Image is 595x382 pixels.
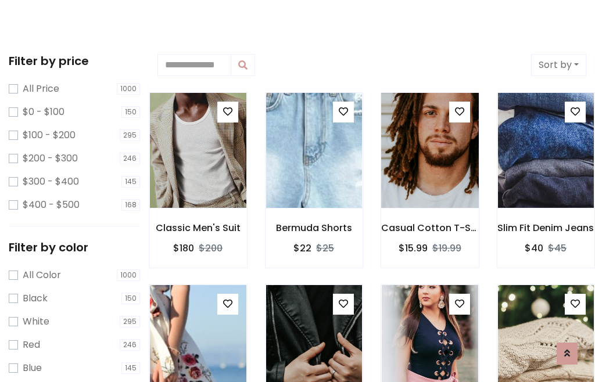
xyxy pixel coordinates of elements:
[23,105,64,119] label: $0 - $100
[120,153,140,164] span: 246
[23,338,40,352] label: Red
[23,315,49,329] label: White
[548,242,567,255] del: $45
[23,268,61,282] label: All Color
[23,198,80,212] label: $400 - $500
[293,243,311,254] h6: $22
[120,316,140,327] span: 295
[23,152,78,165] label: $200 - $300
[121,362,140,374] span: 145
[525,243,543,254] h6: $40
[23,361,42,375] label: Blue
[9,240,140,254] h5: Filter by color
[121,106,140,118] span: 150
[266,222,363,233] h6: Bermuda Shorts
[497,222,595,233] h6: Slim Fit Denim Jeans
[121,199,140,211] span: 168
[9,54,140,68] h5: Filter by price
[23,128,76,142] label: $100 - $200
[381,222,479,233] h6: Casual Cotton T-Shirt
[432,242,461,255] del: $19.99
[117,269,140,281] span: 1000
[399,243,428,254] h6: $15.99
[23,82,59,96] label: All Price
[531,54,586,76] button: Sort by
[316,242,334,255] del: $25
[23,291,48,305] label: Black
[121,293,140,304] span: 150
[117,83,140,95] span: 1000
[23,175,79,189] label: $300 - $400
[120,129,140,141] span: 295
[121,176,140,188] span: 145
[199,242,223,255] del: $200
[120,339,140,351] span: 246
[173,243,194,254] h6: $180
[149,222,247,233] h6: Classic Men's Suit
